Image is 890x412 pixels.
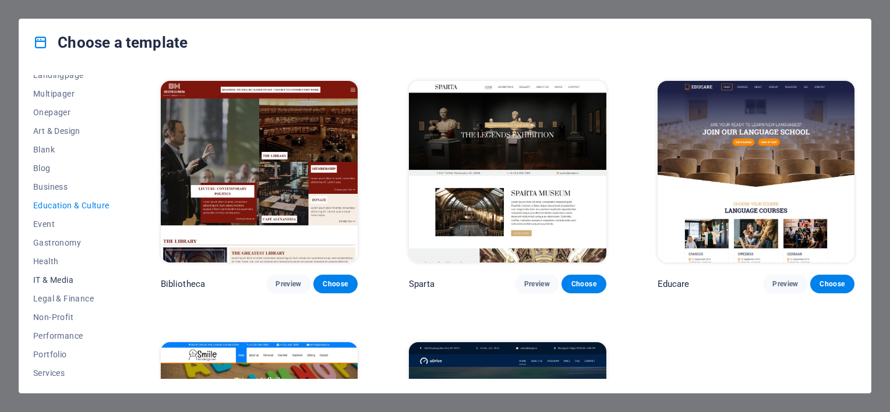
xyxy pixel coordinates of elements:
[33,126,110,136] span: Art & Design
[33,33,188,52] h4: Choose a template
[33,275,110,285] span: IT & Media
[571,279,596,289] span: Choose
[820,279,845,289] span: Choose
[409,278,435,290] p: Sparta
[33,201,110,210] span: Education & Culture
[658,278,690,290] p: Educare
[33,368,110,378] span: Services
[276,279,301,289] span: Preview
[515,275,559,293] button: Preview
[33,294,110,303] span: Legal & Finance
[33,84,110,103] button: Multipager
[33,103,110,122] button: Onepager
[313,275,358,293] button: Choose
[33,312,110,322] span: Non-Profit
[772,279,798,289] span: Preview
[33,196,110,215] button: Education & Culture
[33,219,110,229] span: Event
[810,275,854,293] button: Choose
[33,182,110,191] span: Business
[266,275,310,293] button: Preview
[161,81,358,262] img: Bibliotheca
[33,331,110,340] span: Performance
[33,238,110,247] span: Gastronomy
[33,271,110,289] button: IT & Media
[33,215,110,233] button: Event
[33,66,110,84] button: Landingpage
[33,252,110,271] button: Health
[33,289,110,308] button: Legal & Finance
[33,345,110,364] button: Portfolio
[33,257,110,266] span: Health
[33,108,110,117] span: Onepager
[33,177,110,196] button: Business
[33,364,110,382] button: Services
[409,81,606,262] img: Sparta
[33,350,110,359] span: Portfolio
[33,159,110,177] button: Blog
[763,275,807,293] button: Preview
[33,140,110,159] button: Blank
[33,164,110,173] span: Blog
[33,122,110,140] button: Art & Design
[561,275,606,293] button: Choose
[658,81,854,262] img: Educare
[33,326,110,345] button: Performance
[161,278,206,290] p: Bibliotheca
[33,233,110,252] button: Gastronomy
[33,70,110,80] span: Landingpage
[33,145,110,154] span: Blank
[323,279,348,289] span: Choose
[33,89,110,98] span: Multipager
[524,279,550,289] span: Preview
[33,308,110,326] button: Non-Profit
